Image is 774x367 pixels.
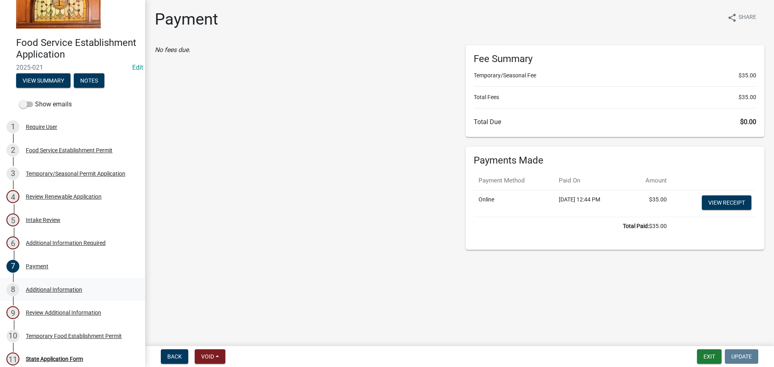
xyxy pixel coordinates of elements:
div: Additional Information [26,287,82,292]
i: No fees due. [155,46,190,54]
div: Temporary/Seasonal Permit Application [26,171,125,176]
wm-modal-confirm: Edit Application Number [132,64,143,71]
div: 3 [6,167,19,180]
h6: Total Due [474,118,756,126]
div: Temporary Food Establishment Permit [26,333,122,339]
span: 2025-021 [16,64,129,71]
button: shareShare [721,10,763,25]
wm-modal-confirm: Summary [16,78,71,84]
div: 7 [6,260,19,273]
div: Food Service Establishment Permit [26,147,112,153]
li: Total Fees [474,93,756,102]
span: Void [201,353,214,360]
span: Update [731,353,752,360]
div: 9 [6,306,19,319]
div: Review Renewable Application [26,194,102,199]
button: Void [195,349,225,364]
h6: Payments Made [474,155,756,166]
td: Online [474,190,554,217]
li: Temporary/Seasonal Fee [474,71,756,80]
div: Intake Review [26,217,60,223]
div: State Application Form [26,356,83,362]
td: $35.00 [627,190,672,217]
button: Back [161,349,188,364]
h6: Fee Summary [474,53,756,65]
b: Total Paid: [623,223,649,229]
label: Show emails [19,100,72,109]
div: Payment [26,263,48,269]
div: 1 [6,120,19,133]
div: Require User [26,124,57,130]
div: 6 [6,236,19,249]
div: Additional Information Required [26,240,106,246]
div: 11 [6,352,19,365]
th: Paid On [554,171,627,190]
th: Payment Method [474,171,554,190]
div: 5 [6,214,19,226]
button: Exit [697,349,722,364]
th: Amount [627,171,672,190]
div: 10 [6,330,19,342]
span: Back [167,353,182,360]
span: $0.00 [740,118,756,126]
td: $35.00 [474,217,672,235]
a: View receipt [702,195,751,210]
a: Edit [132,64,143,71]
span: $35.00 [739,93,756,102]
i: share [727,13,737,23]
button: View Summary [16,73,71,88]
td: [DATE] 12:44 PM [554,190,627,217]
h4: Food Service Establishment Application [16,37,139,60]
span: Share [739,13,756,23]
div: Review Additional Information [26,310,101,315]
div: 2 [6,144,19,157]
h1: Payment [155,10,218,29]
span: $35.00 [739,71,756,80]
div: 8 [6,283,19,296]
button: Update [725,349,758,364]
div: 4 [6,190,19,203]
wm-modal-confirm: Notes [74,78,104,84]
button: Notes [74,73,104,88]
